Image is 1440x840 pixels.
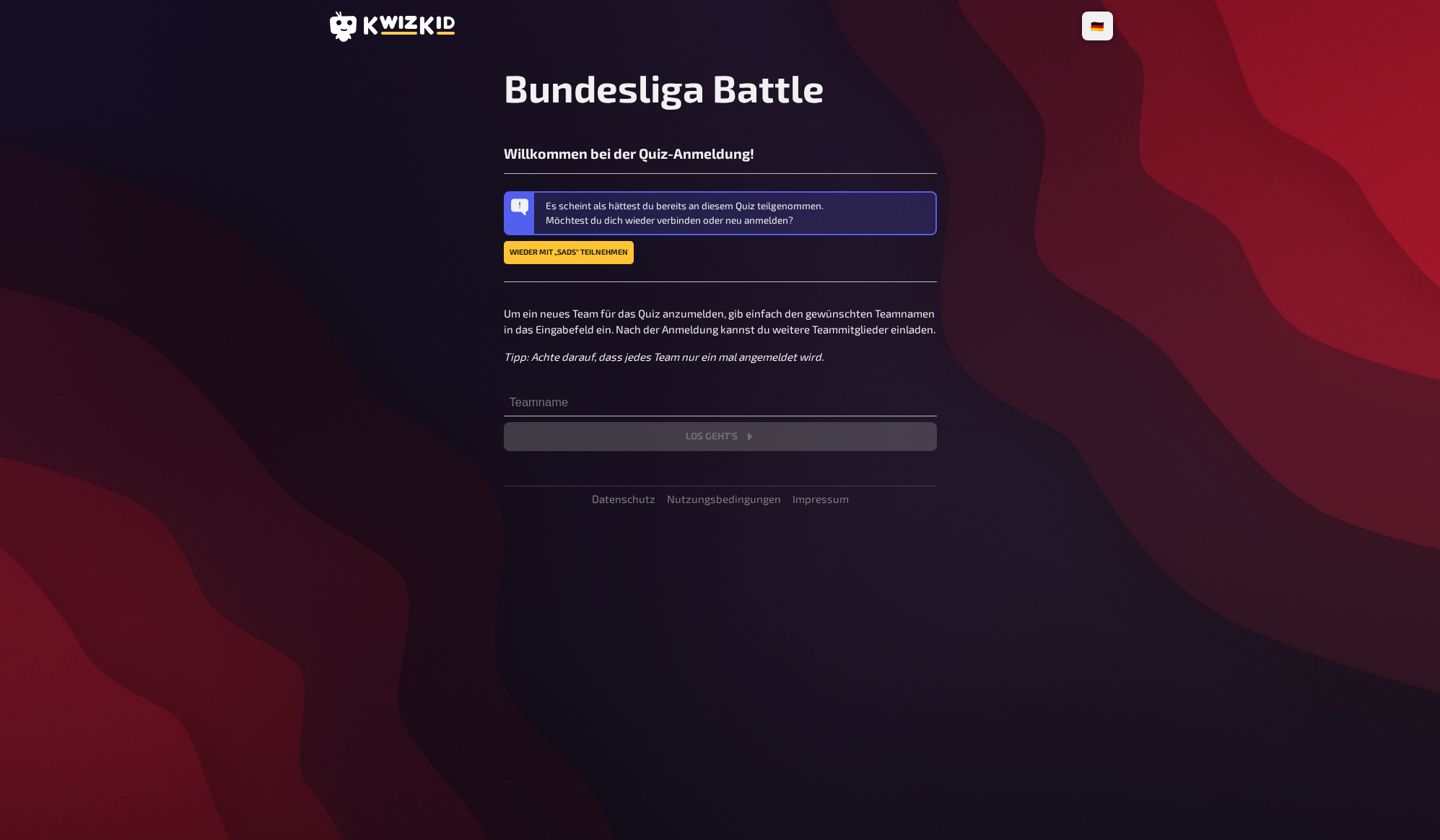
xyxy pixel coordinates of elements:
i: Tipp: Achte darauf, dass jedes Team nur ein mal angemeldet wird. [504,350,824,363]
li: 🇩🇪 [1085,14,1110,38]
a: Nutzungsbedingungen [667,492,781,505]
a: Datenschutz [592,492,655,505]
button: Los geht's [504,422,937,451]
h3: Willkommen bei der Quiz-Anmeldung! [504,145,937,162]
button: Wieder mit „sads“ teilnehmen [504,241,634,264]
p: Um ein neues Team für das Quiz anzumelden, gib einfach den gewünschten Teamnamen in das Eingabefe... [504,305,937,338]
h1: Bundesliga Battle [504,65,937,110]
a: Impressum [793,492,849,505]
div: Es scheint als hättest du bereits an diesem Quiz teilgenommen. Möchtest du dich wieder verbinden ... [546,198,930,228]
input: Teamname [504,388,937,416]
